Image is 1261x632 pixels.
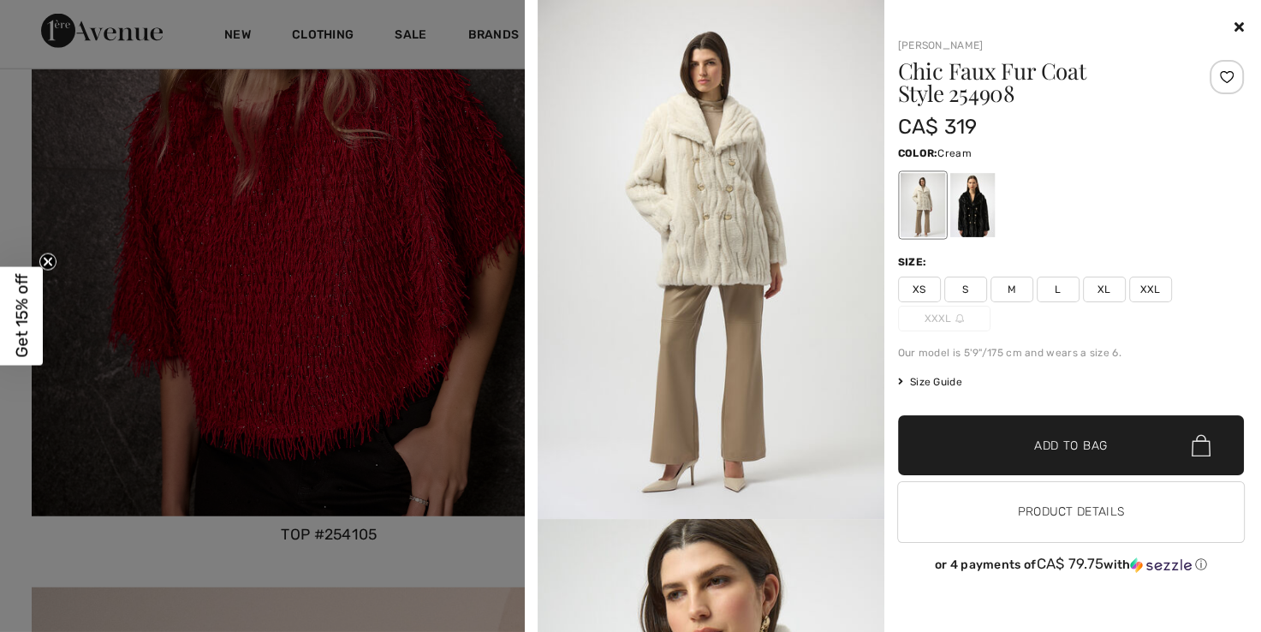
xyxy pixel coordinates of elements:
div: Cream [900,173,944,237]
span: M [990,277,1033,302]
div: Size: [898,254,931,270]
span: CA$ 79.75 [1036,555,1103,572]
div: or 4 payments ofCA$ 79.75withSezzle Click to learn more about Sezzle [898,556,1245,579]
span: L [1037,277,1080,302]
span: XXXL [898,306,990,331]
div: Our model is 5'9"/175 cm and wears a size 6. [898,345,1245,361]
span: CA$ 319 [898,115,978,139]
span: Cream [937,147,972,159]
span: XS [898,277,941,302]
div: Black [949,173,994,237]
button: Add to Bag [898,415,1245,475]
button: Product Details [898,482,1245,542]
img: Sezzle [1130,557,1192,573]
a: [PERSON_NAME] [898,39,984,51]
span: Color: [898,147,938,159]
h1: Chic Faux Fur Coat Style 254908 [898,60,1187,104]
span: Get 15% off [12,274,32,358]
img: Bag.svg [1192,434,1210,456]
img: ring-m.svg [955,314,964,323]
span: S [944,277,987,302]
span: Add to Bag [1034,437,1108,455]
span: 1 new [36,12,81,27]
span: XL [1083,277,1126,302]
button: Close teaser [39,253,57,271]
span: Size Guide [898,374,962,390]
span: XXL [1129,277,1172,302]
div: or 4 payments of with [898,556,1245,573]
